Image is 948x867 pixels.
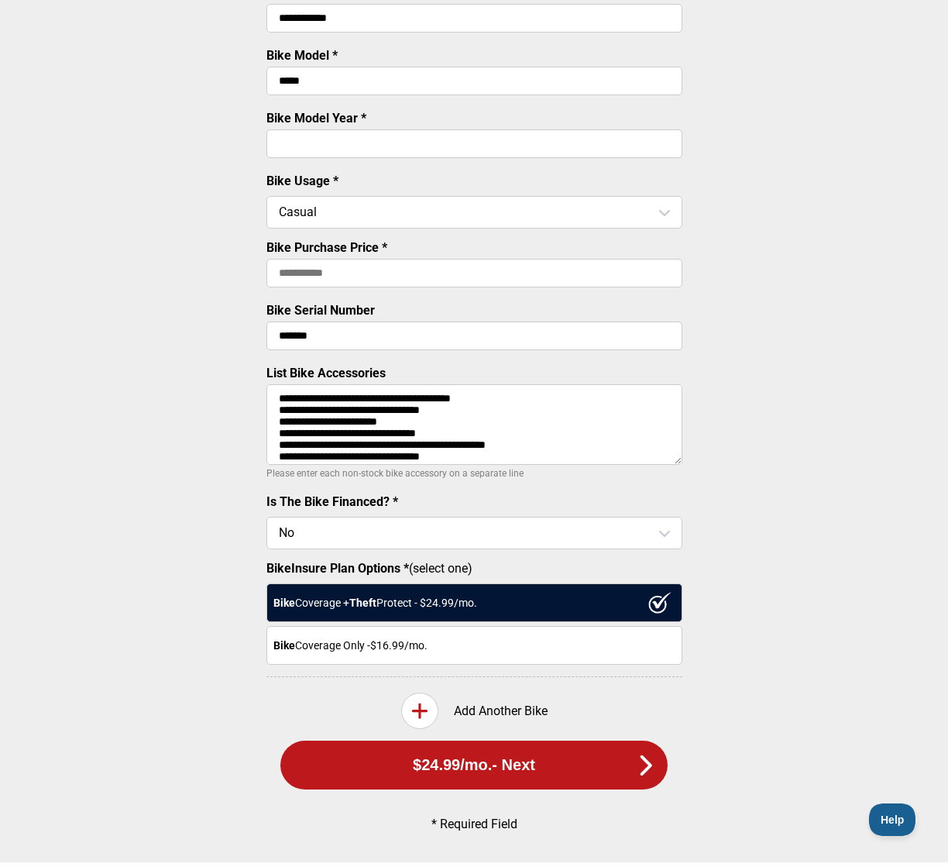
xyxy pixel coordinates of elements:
[266,174,338,188] label: Bike Usage *
[266,561,682,576] label: (select one)
[266,494,398,509] label: Is The Bike Financed? *
[266,303,375,318] label: Bike Serial Number
[266,48,338,63] label: Bike Model *
[266,366,386,380] label: List Bike Accessories
[266,111,366,126] label: Bike Model Year *
[266,561,409,576] strong: BikeInsure Plan Options *
[266,240,387,255] label: Bike Purchase Price *
[869,803,917,836] iframe: Toggle Customer Support
[266,583,682,622] div: Coverage + Protect - $ 24.99 /mo.
[266,464,682,483] p: Please enter each non-stock bike accessory on a separate line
